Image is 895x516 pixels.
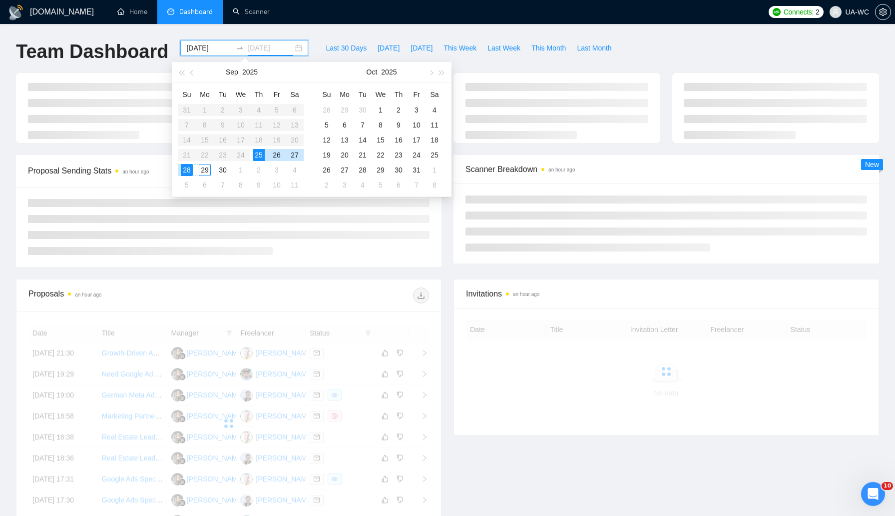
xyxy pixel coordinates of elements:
div: 7 [411,179,423,191]
td: 2025-10-11 [286,177,304,192]
span: [DATE] [378,42,400,53]
span: This Month [531,42,566,53]
button: [DATE] [372,40,405,56]
td: 2025-10-02 [390,102,408,117]
td: 2025-10-05 [318,117,336,132]
span: Last Month [577,42,611,53]
div: 1 [375,104,387,116]
td: 2025-10-08 [232,177,250,192]
th: Fr [268,86,286,102]
button: Last 30 Days [320,40,372,56]
a: homeHome [117,7,147,16]
div: 11 [429,119,441,131]
th: Sa [426,86,444,102]
div: 9 [393,119,405,131]
div: 6 [339,119,351,131]
td: 2025-10-03 [268,162,286,177]
td: 2025-10-22 [372,147,390,162]
button: Last Month [571,40,617,56]
div: 2 [321,179,333,191]
div: 3 [271,164,283,176]
div: 10 [271,179,283,191]
div: 30 [393,164,405,176]
button: Oct [367,62,378,82]
div: 8 [375,119,387,131]
span: setting [876,8,891,16]
td: 2025-10-04 [286,162,304,177]
td: 2025-11-06 [390,177,408,192]
button: [DATE] [405,40,438,56]
td: 2025-10-13 [336,132,354,147]
div: 28 [181,164,193,176]
th: Su [178,86,196,102]
div: 11 [289,179,301,191]
span: Invitations [466,287,867,300]
td: 2025-10-06 [196,177,214,192]
td: 2025-10-14 [354,132,372,147]
td: 2025-10-03 [408,102,426,117]
td: 2025-10-16 [390,132,408,147]
td: 2025-11-05 [372,177,390,192]
div: 26 [321,164,333,176]
td: 2025-11-02 [318,177,336,192]
div: 29 [339,104,351,116]
time: an hour ago [75,292,101,297]
th: Mo [336,86,354,102]
div: 9 [253,179,265,191]
img: logo [8,4,24,20]
td: 2025-09-27 [286,147,304,162]
button: This Week [438,40,482,56]
td: 2025-10-01 [372,102,390,117]
td: 2025-10-29 [372,162,390,177]
h1: Team Dashboard [16,40,168,63]
span: Scanner Breakdown [465,163,867,175]
div: 4 [357,179,369,191]
td: 2025-10-26 [318,162,336,177]
div: 25 [429,149,441,161]
td: 2025-09-30 [354,102,372,117]
div: 22 [375,149,387,161]
div: 1 [235,164,247,176]
span: user [832,8,839,15]
td: 2025-09-28 [178,162,196,177]
td: 2025-10-17 [408,132,426,147]
div: 14 [357,134,369,146]
td: 2025-09-25 [250,147,268,162]
div: 29 [199,164,211,176]
time: an hour ago [122,169,149,174]
span: 10 [882,482,893,490]
span: to [236,44,244,52]
div: 16 [393,134,405,146]
div: 19 [321,149,333,161]
div: 24 [411,149,423,161]
th: Th [390,86,408,102]
span: swap-right [236,44,244,52]
td: 2025-09-28 [318,102,336,117]
td: 2025-11-01 [426,162,444,177]
div: 28 [321,104,333,116]
td: 2025-11-03 [336,177,354,192]
td: 2025-10-21 [354,147,372,162]
span: Last Week [487,42,520,53]
div: 18 [429,134,441,146]
div: 7 [357,119,369,131]
div: 6 [393,179,405,191]
div: 17 [411,134,423,146]
div: 1 [429,164,441,176]
td: 2025-09-29 [336,102,354,117]
td: 2025-10-08 [372,117,390,132]
th: Th [250,86,268,102]
span: [DATE] [411,42,433,53]
div: 21 [357,149,369,161]
td: 2025-10-12 [318,132,336,147]
div: 12 [321,134,333,146]
td: 2025-10-04 [426,102,444,117]
th: Su [318,86,336,102]
iframe: Intercom live chat [861,482,885,506]
div: 3 [411,104,423,116]
td: 2025-10-09 [390,117,408,132]
td: 2025-09-30 [214,162,232,177]
span: Connects: [784,6,814,17]
div: 10 [411,119,423,131]
button: This Month [526,40,571,56]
